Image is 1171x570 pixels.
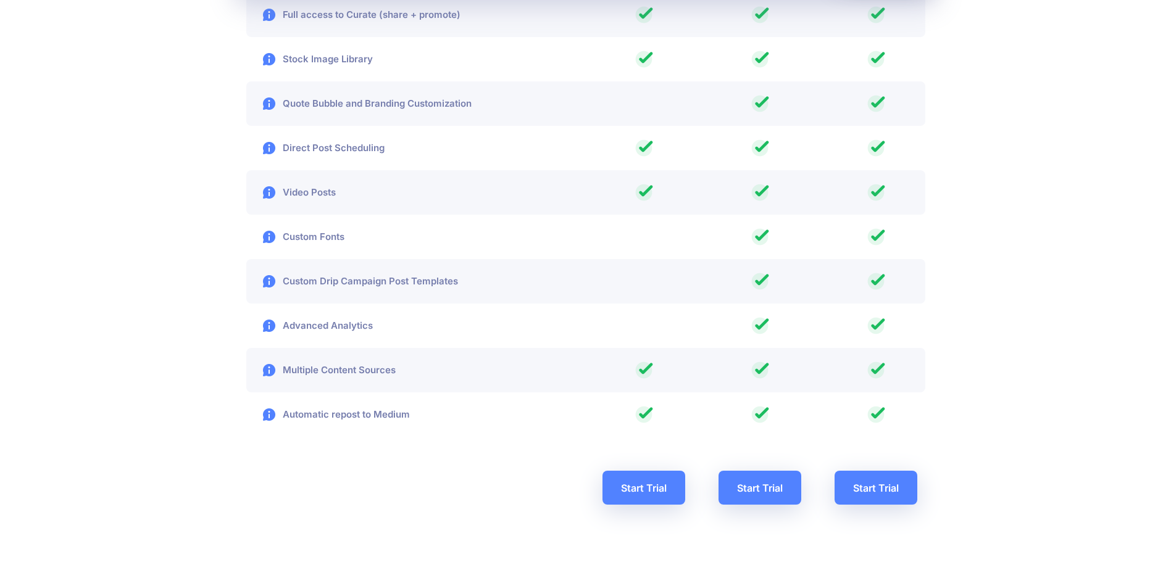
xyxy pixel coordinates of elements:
[835,471,917,505] a: Start Trial
[246,185,336,200] p: Video Posts
[246,318,373,333] p: Advanced Analytics
[719,471,801,505] a: Start Trial
[246,363,396,378] p: Multiple Content Sources
[246,7,460,22] p: Full access to Curate (share + promote)
[246,229,344,244] p: Custom Fonts
[246,407,410,422] p: Automatic repost to Medium
[246,52,373,67] p: Stock Image Library
[246,96,472,111] p: Quote Bubble and Branding Customization
[246,274,458,289] p: Custom Drip Campaign Post Templates
[246,141,385,155] p: Direct Post Scheduling
[602,471,685,505] a: Start Trial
